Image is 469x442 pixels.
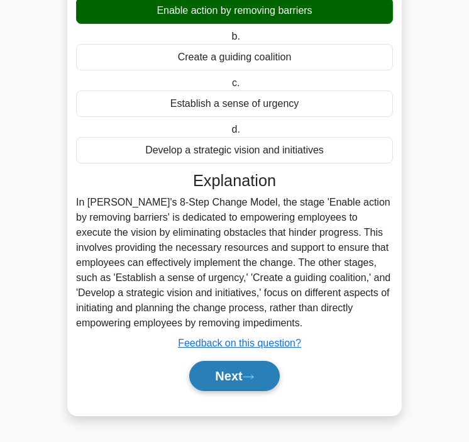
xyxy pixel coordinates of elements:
div: Establish a sense of urgency [76,91,393,117]
a: Feedback on this question? [178,338,301,348]
span: c. [232,77,240,88]
span: b. [232,31,240,41]
div: In [PERSON_NAME]'s 8-Step Change Model, the stage 'Enable action by removing barriers' is dedicat... [76,195,393,331]
button: Next [189,361,279,391]
h3: Explanation [84,171,385,190]
div: Develop a strategic vision and initiatives [76,137,393,163]
span: d. [232,124,240,135]
div: Create a guiding coalition [76,44,393,70]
